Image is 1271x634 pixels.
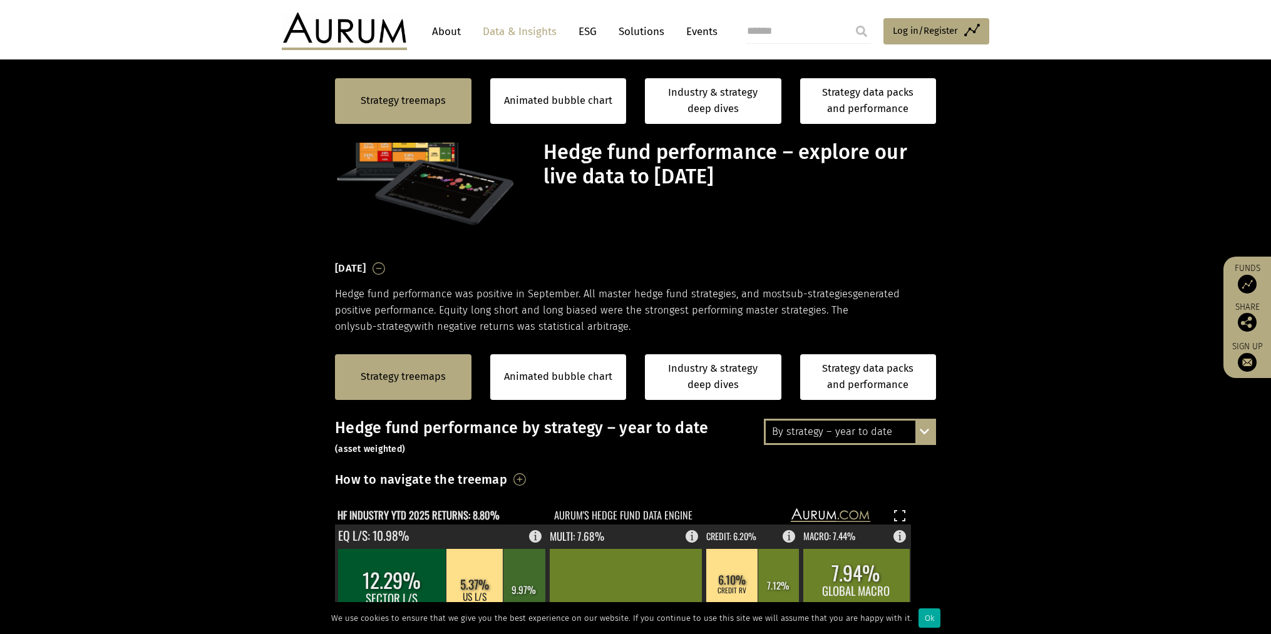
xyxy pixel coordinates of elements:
[1238,313,1257,332] img: Share this post
[1238,353,1257,372] img: Sign up to our newsletter
[282,13,407,50] img: Aurum
[361,93,446,109] a: Strategy treemaps
[786,288,853,300] span: sub-strategies
[800,354,937,400] a: Strategy data packs and performance
[426,20,467,43] a: About
[543,140,933,189] h1: Hedge fund performance – explore our live data to [DATE]
[1230,341,1265,372] a: Sign up
[335,444,405,454] small: (asset weighted)
[1238,275,1257,294] img: Access Funds
[800,78,937,124] a: Strategy data packs and performance
[355,320,414,332] span: sub-strategy
[766,421,934,443] div: By strategy – year to date
[1230,263,1265,294] a: Funds
[893,23,958,38] span: Log in/Register
[476,20,563,43] a: Data & Insights
[335,419,936,456] h3: Hedge fund performance by strategy – year to date
[612,20,671,43] a: Solutions
[504,369,612,385] a: Animated bubble chart
[680,20,718,43] a: Events
[504,93,612,109] a: Animated bubble chart
[335,259,366,278] h3: [DATE]
[919,608,940,628] div: Ok
[883,18,989,44] a: Log in/Register
[645,354,781,400] a: Industry & strategy deep dives
[335,286,936,335] p: Hedge fund performance was positive in September. All master hedge fund strategies, and most gene...
[645,78,781,124] a: Industry & strategy deep dives
[361,369,446,385] a: Strategy treemaps
[1230,303,1265,332] div: Share
[572,20,603,43] a: ESG
[849,19,874,44] input: Submit
[335,469,507,490] h3: How to navigate the treemap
